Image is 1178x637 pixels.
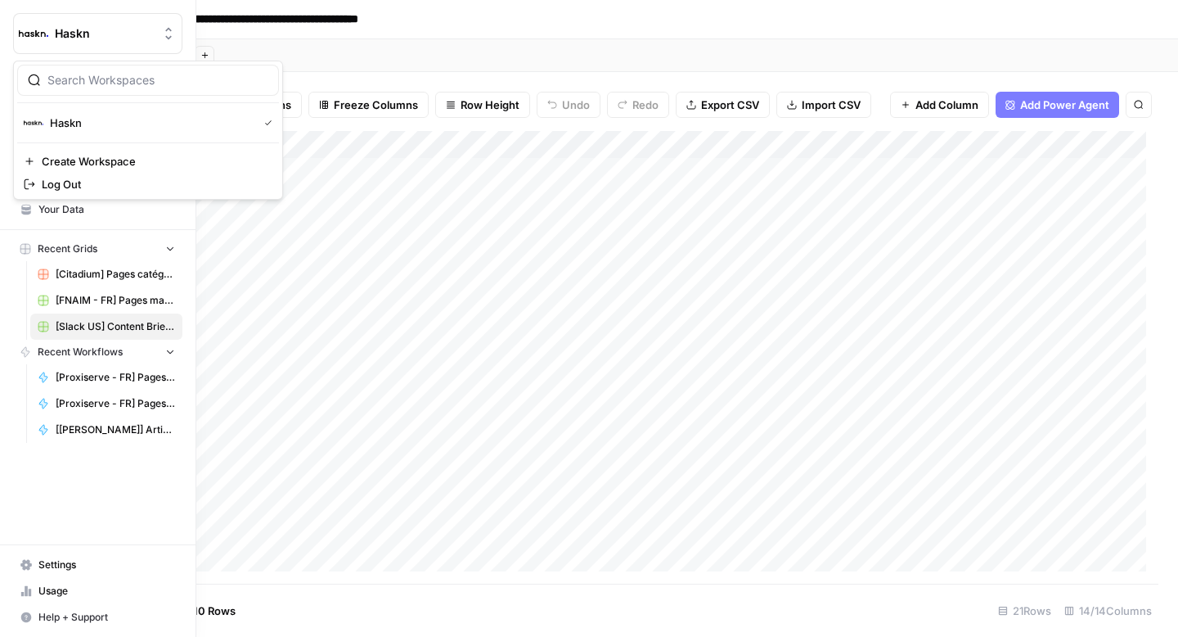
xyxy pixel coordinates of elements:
[13,61,283,200] div: Workspace: Haskn
[56,370,175,385] span: [Proxiserve - FR] Pages catégories - 1000 mots + FAQ (dernière version)
[30,391,182,417] a: [Proxiserve - FR] Pages catégories - 800 mots sans FAQ
[996,92,1119,118] button: Add Power Agent
[17,173,279,196] a: Log Out
[50,115,251,131] span: Haskn
[802,97,861,113] span: Import CSV
[30,261,182,287] a: [Citadium] Pages catégorie
[55,25,154,42] span: Haskn
[30,417,182,443] a: [[PERSON_NAME]] Articles de blog - Créations
[308,92,429,118] button: Freeze Columns
[42,176,266,192] span: Log Out
[676,92,770,118] button: Export CSV
[13,604,182,630] button: Help + Support
[890,92,989,118] button: Add Column
[13,197,182,223] a: Your Data
[13,237,182,261] button: Recent Grids
[334,97,418,113] span: Freeze Columns
[435,92,530,118] button: Row Height
[776,92,871,118] button: Import CSV
[19,19,48,48] img: Haskn Logo
[170,603,236,619] span: Add 10 Rows
[13,13,182,54] button: Workspace: Haskn
[38,558,175,572] span: Settings
[701,97,759,113] span: Export CSV
[42,153,266,169] span: Create Workspace
[30,314,182,340] a: [Slack US] Content Brief & Content Generation - Creation
[56,422,175,437] span: [[PERSON_NAME]] Articles de blog - Créations
[56,319,175,334] span: [Slack US] Content Brief & Content Generation - Creation
[632,97,659,113] span: Redo
[915,97,978,113] span: Add Column
[56,267,175,282] span: [Citadium] Pages catégorie
[17,150,279,173] a: Create Workspace
[562,97,590,113] span: Undo
[13,578,182,604] a: Usage
[1020,97,1109,113] span: Add Power Agent
[607,92,669,118] button: Redo
[1058,598,1158,624] div: 14/14 Columns
[38,584,175,599] span: Usage
[13,552,182,578] a: Settings
[24,113,43,133] img: Haskn Logo
[38,202,175,217] span: Your Data
[13,340,182,364] button: Recent Workflows
[537,92,600,118] button: Undo
[56,293,175,308] span: [FNAIM - FR] Pages maison à vendre + ville - 150-300 mots Grid
[30,364,182,391] a: [Proxiserve - FR] Pages catégories - 1000 mots + FAQ (dernière version)
[991,598,1058,624] div: 21 Rows
[56,396,175,411] span: [Proxiserve - FR] Pages catégories - 800 mots sans FAQ
[47,72,268,88] input: Search Workspaces
[38,610,175,625] span: Help + Support
[38,345,123,359] span: Recent Workflows
[30,287,182,314] a: [FNAIM - FR] Pages maison à vendre + ville - 150-300 mots Grid
[461,97,519,113] span: Row Height
[38,242,97,256] span: Recent Grids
